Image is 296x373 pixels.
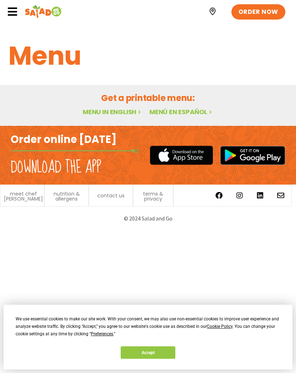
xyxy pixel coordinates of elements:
[4,191,43,201] a: meet chef [PERSON_NAME]
[97,193,125,198] a: contact us
[16,315,280,338] div: We use essential cookies to make our site work. With your consent, we may also use non-essential ...
[11,158,101,177] h2: Download the app
[149,107,213,116] a: Menú en español
[220,146,285,165] img: google_play
[231,4,285,20] a: ORDER NOW
[9,37,287,75] h1: Menu
[137,191,169,201] a: terms & privacy
[83,107,142,116] a: Menu in English
[48,191,85,201] a: nutrition & allergens
[207,324,232,329] span: Cookie Policy
[121,346,175,359] button: Accept
[11,149,139,153] img: fork
[25,5,62,19] img: Header logo
[91,331,113,336] span: Preferences
[7,214,289,223] p: © 2024 Salad and Go
[239,8,278,16] span: ORDER NOW
[9,92,287,104] h2: Get a printable menu:
[4,305,292,369] div: Cookie Consent Prompt
[11,133,117,146] h2: Order online [DATE]
[150,145,213,166] img: appstore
